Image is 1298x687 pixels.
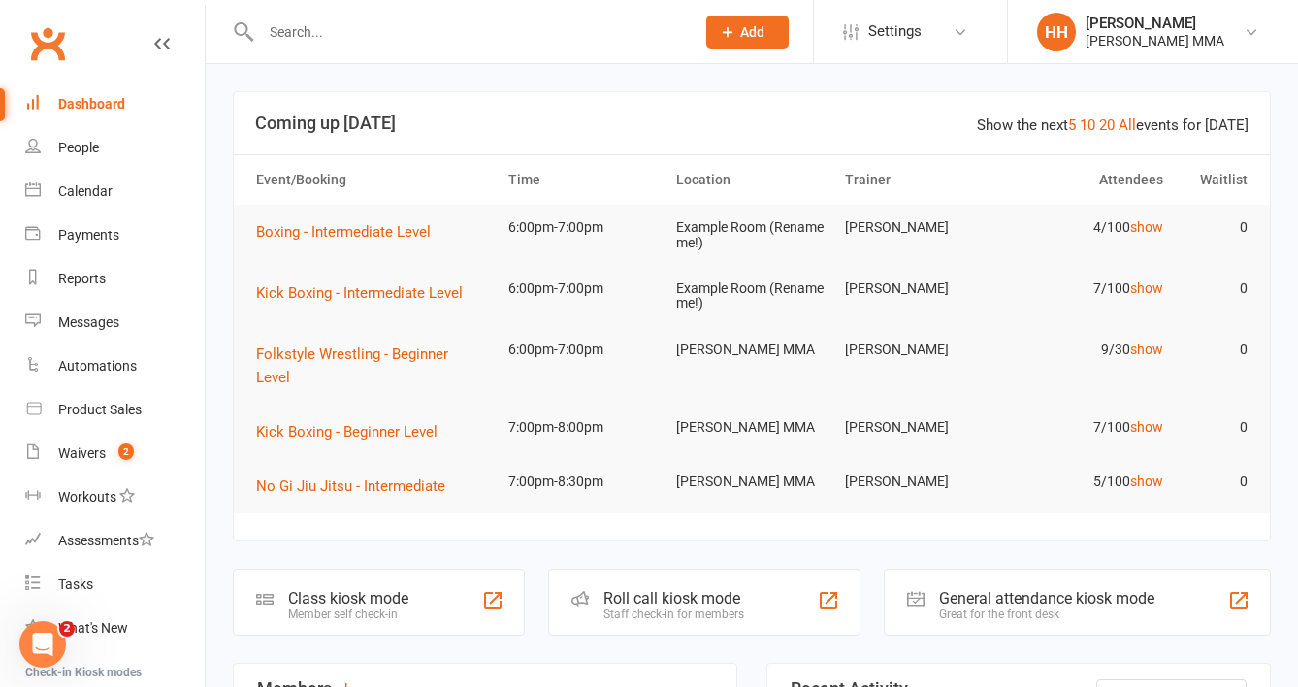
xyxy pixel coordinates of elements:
td: Example Room (Rename me!) [667,205,835,266]
td: [PERSON_NAME] MMA [667,459,835,505]
div: Assessments [58,533,154,548]
a: show [1130,280,1163,296]
div: Automations [58,358,137,374]
a: Calendar [25,170,205,213]
a: People [25,126,205,170]
a: Dashboard [25,82,205,126]
div: What's New [58,620,128,636]
a: Messages [25,301,205,344]
th: Event/Booking [247,155,500,205]
span: Settings [868,10,922,53]
td: 7/100 [1004,405,1172,450]
button: Kick Boxing - Intermediate Level [256,281,476,305]
div: Class kiosk mode [288,589,408,607]
a: show [1130,219,1163,235]
a: Payments [25,213,205,257]
div: Roll call kiosk mode [603,589,744,607]
span: Folkstyle Wrestling - Beginner Level [256,345,448,386]
td: 9/30 [1004,327,1172,373]
div: Payments [58,227,119,243]
a: 10 [1080,116,1095,134]
td: 7/100 [1004,266,1172,311]
button: Kick Boxing - Beginner Level [256,420,451,443]
div: Tasks [58,576,93,592]
td: 6:00pm-7:00pm [500,205,667,250]
td: 4/100 [1004,205,1172,250]
td: [PERSON_NAME] [836,266,1004,311]
th: Location [667,155,835,205]
div: Product Sales [58,402,142,417]
div: Dashboard [58,96,125,112]
div: [PERSON_NAME] [1086,15,1224,32]
a: 5 [1068,116,1076,134]
a: Reports [25,257,205,301]
span: 2 [118,443,134,460]
input: Search... [255,18,681,46]
a: Product Sales [25,388,205,432]
span: Kick Boxing - Intermediate Level [256,284,463,302]
div: Staff check-in for members [603,607,744,621]
a: Waivers 2 [25,432,205,475]
button: No Gi Jiu Jitsu - Intermediate [256,474,459,498]
td: 7:00pm-8:00pm [500,405,667,450]
td: 0 [1172,266,1256,311]
td: 6:00pm-7:00pm [500,327,667,373]
td: [PERSON_NAME] [836,327,1004,373]
div: Calendar [58,183,113,199]
td: Example Room (Rename me!) [667,266,835,327]
span: 2 [59,621,75,637]
td: [PERSON_NAME] [836,405,1004,450]
div: HH [1037,13,1076,51]
button: Boxing - Intermediate Level [256,220,444,244]
span: Add [740,24,764,40]
td: 0 [1172,405,1256,450]
a: show [1130,419,1163,435]
a: show [1130,474,1163,489]
td: [PERSON_NAME] [836,459,1004,505]
span: Boxing - Intermediate Level [256,223,431,241]
th: Trainer [836,155,1004,205]
iframe: Intercom live chat [19,621,66,668]
div: General attendance kiosk mode [939,589,1154,607]
td: [PERSON_NAME] MMA [667,327,835,373]
td: 0 [1172,327,1256,373]
div: Workouts [58,489,116,505]
a: Automations [25,344,205,388]
td: [PERSON_NAME] MMA [667,405,835,450]
th: Waitlist [1172,155,1256,205]
td: 6:00pm-7:00pm [500,266,667,311]
td: 0 [1172,459,1256,505]
button: Folkstyle Wrestling - Beginner Level [256,343,491,389]
a: Assessments [25,519,205,563]
div: Reports [58,271,106,286]
a: Tasks [25,563,205,606]
a: What's New [25,606,205,650]
a: show [1130,342,1163,357]
div: [PERSON_NAME] MMA [1086,32,1224,49]
span: Kick Boxing - Beginner Level [256,423,438,441]
span: No Gi Jiu Jitsu - Intermediate [256,477,445,495]
div: Great for the front desk [939,607,1154,621]
th: Attendees [1004,155,1172,205]
td: 5/100 [1004,459,1172,505]
td: [PERSON_NAME] [836,205,1004,250]
td: 0 [1172,205,1256,250]
a: Clubworx [23,19,72,68]
button: Add [706,16,789,49]
a: All [1119,116,1136,134]
a: Workouts [25,475,205,519]
div: Show the next events for [DATE] [977,114,1249,137]
td: 7:00pm-8:30pm [500,459,667,505]
div: Member self check-in [288,607,408,621]
a: 20 [1099,116,1115,134]
th: Time [500,155,667,205]
div: People [58,140,99,155]
div: Waivers [58,445,106,461]
h3: Coming up [DATE] [255,114,1249,133]
div: Messages [58,314,119,330]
